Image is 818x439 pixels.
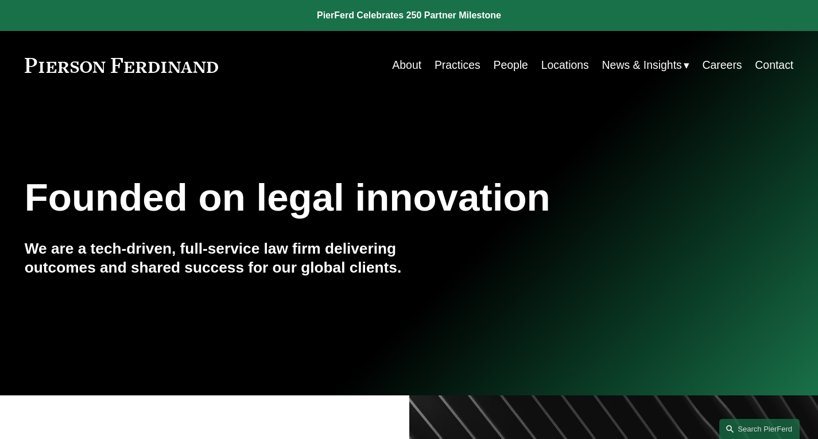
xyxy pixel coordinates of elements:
h1: Founded on legal innovation [25,176,665,220]
a: Contact [755,54,793,76]
a: About [392,54,421,76]
a: folder dropdown [602,54,689,76]
a: Locations [541,54,589,76]
span: News & Insights [602,55,682,75]
h4: We are a tech-driven, full-service law firm delivering outcomes and shared success for our global... [25,239,409,278]
a: Practices [435,54,480,76]
a: Careers [703,54,742,76]
a: People [493,54,528,76]
a: Search this site [719,419,800,439]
